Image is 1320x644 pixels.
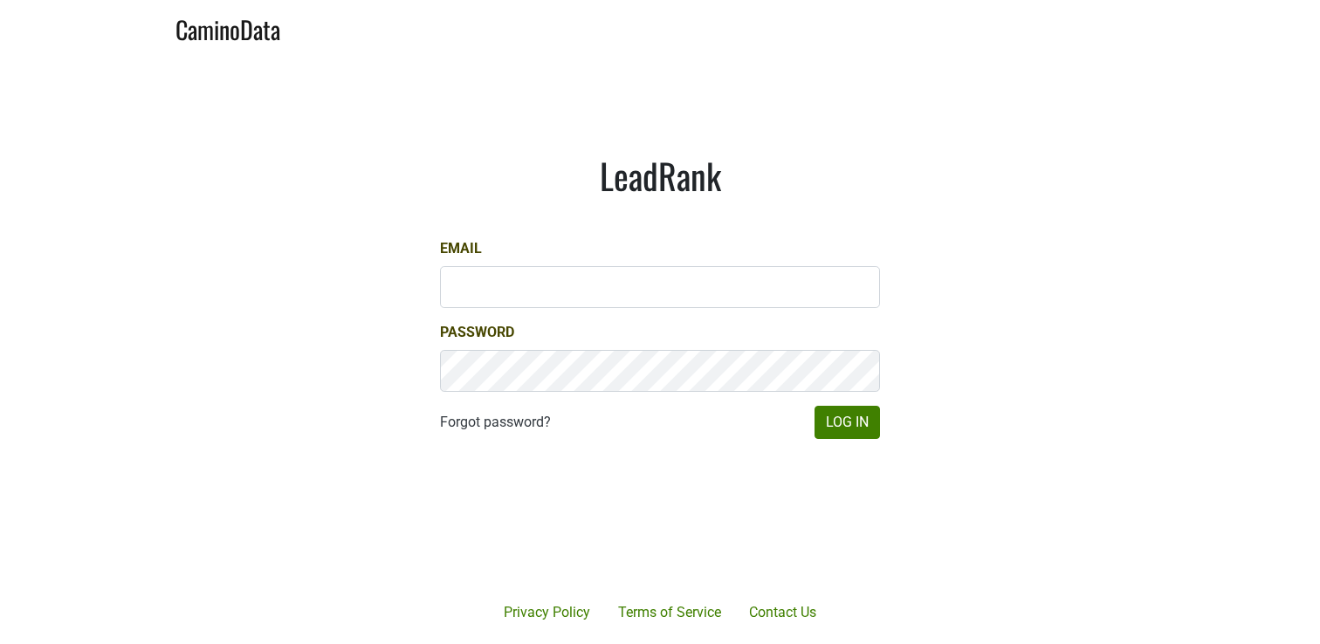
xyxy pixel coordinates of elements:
a: CaminoData [175,7,280,48]
a: Contact Us [735,595,830,630]
a: Terms of Service [604,595,735,630]
h1: LeadRank [440,154,880,196]
a: Forgot password? [440,412,551,433]
label: Email [440,238,482,259]
button: Log In [815,406,880,439]
a: Privacy Policy [490,595,604,630]
label: Password [440,322,514,343]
